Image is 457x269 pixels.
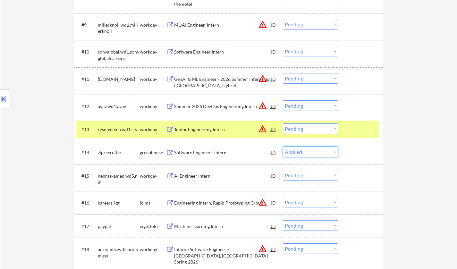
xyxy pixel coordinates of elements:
[98,49,140,61] div: sonyglobal.wd1.sonyglobalcareers
[98,223,140,230] div: paypal
[258,74,267,83] button: warning_amber
[81,22,93,28] div: #9
[174,223,271,230] div: Machine Learning Intern
[140,49,166,55] div: workday
[98,76,140,82] div: [DOMAIN_NAME]
[258,101,267,110] button: warning_amber
[98,103,140,110] div: avav.wd1.avav
[174,200,271,206] div: Engineering Intern, Rapid Prototyping Group
[140,246,166,253] div: workday
[174,103,271,110] div: Summer 2026 DevOps Engineering Intern
[140,173,166,179] div: workday
[98,149,140,156] div: ziprecruiter
[270,100,277,112] div: JD
[270,243,277,255] div: JD
[258,124,267,133] button: warning_amber
[140,200,166,206] div: icims
[174,173,271,179] div: AI Engineer Intern
[270,147,277,158] div: JD
[140,103,166,110] div: workday
[174,49,271,55] div: Software Engineer Intern
[98,22,140,34] div: millerknoll.wd1.millerknoll
[98,200,140,206] div: careers-iqt
[140,76,166,82] div: workday
[140,149,166,156] div: greenhouse
[258,244,267,253] button: warning_amber
[270,123,277,135] div: JD
[270,46,277,57] div: JD
[174,76,271,88] div: GenAI & ML Engineer - 2026 Summer Internship ([GEOGRAPHIC_DATA] Hybrid )
[81,223,93,230] div: #17
[81,173,93,179] div: #15
[81,246,93,253] div: #18
[270,220,277,232] div: JD
[258,20,267,29] button: warning_amber
[174,126,271,133] div: Junior Engineering Intern
[174,22,271,28] div: ML/AI Engineer Intern
[140,126,166,133] div: workday
[98,126,140,133] div: resolvetech.wd1.rts
[140,22,166,28] div: workday
[270,197,277,208] div: JD
[270,73,277,85] div: JD
[258,198,267,207] button: warning_amber
[81,200,93,206] div: #16
[98,246,140,259] div: acxiomllc.wd5.acxiomusa
[174,246,271,265] div: Intern - Software Engineer - [GEOGRAPHIC_DATA], [GEOGRAPHIC_DATA] - Spring 2026
[98,173,140,185] div: nebraskamed.wd5.nm
[174,149,271,156] div: Software Engineer - Intern
[140,223,166,230] div: eightfold
[270,19,277,30] div: JD
[270,170,277,181] div: JD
